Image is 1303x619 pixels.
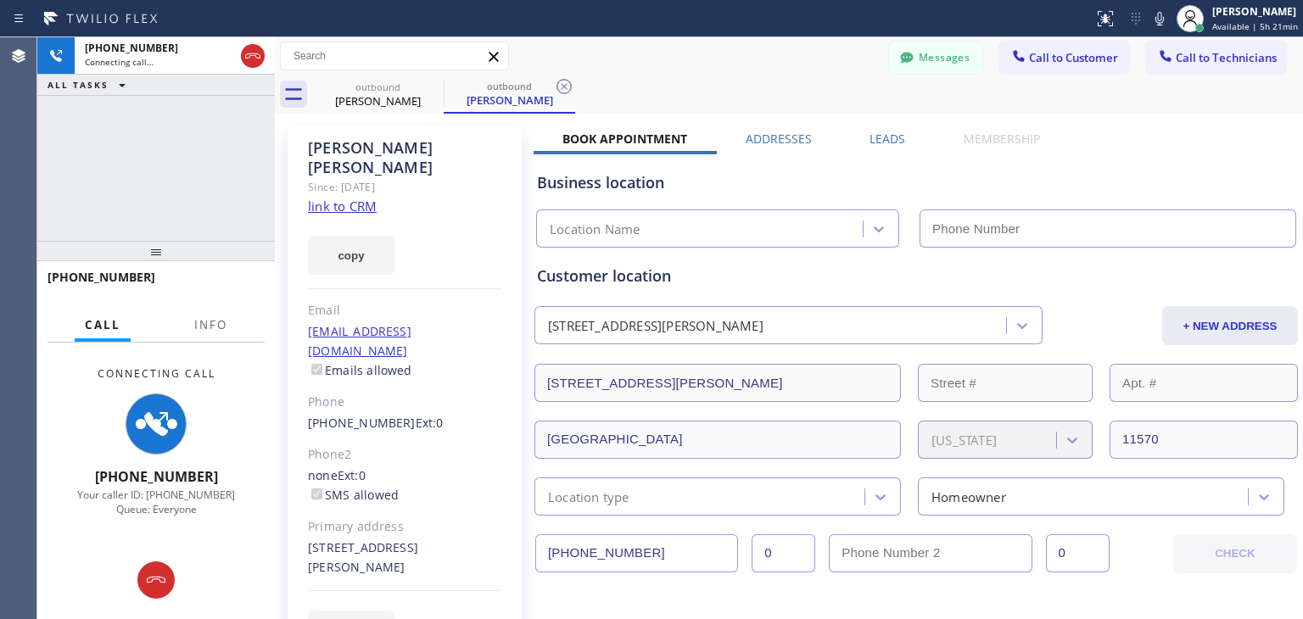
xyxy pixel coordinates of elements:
button: Call to Customer [999,42,1129,74]
label: Membership [964,131,1040,147]
div: [PERSON_NAME] [314,93,442,109]
div: Phone2 [308,445,502,465]
input: SMS allowed [311,488,322,499]
div: [PERSON_NAME] [1212,4,1298,19]
input: Ext. [752,534,815,572]
button: Hang up [137,561,175,599]
button: Call to Technicians [1146,42,1286,74]
button: Call [75,309,131,342]
input: Phone Number [920,209,1296,248]
button: Messages [889,42,982,74]
input: Emails allowed [311,364,322,375]
div: [PERSON_NAME] [PERSON_NAME] [308,138,502,177]
button: Mute [1148,7,1172,31]
label: Addresses [746,131,812,147]
input: Address [534,364,901,402]
div: [STREET_ADDRESS][PERSON_NAME] [548,316,763,336]
button: Hang up [241,44,265,68]
div: Customer location [537,265,1295,287]
div: Location Name [550,220,640,239]
span: [PHONE_NUMBER] [95,467,218,486]
input: ZIP [1110,421,1298,459]
div: Business location [537,171,1295,194]
span: Connecting call… [85,56,154,68]
input: Phone Number 2 [829,534,1032,572]
input: Apt. # [1110,364,1298,402]
div: outbound [445,80,573,92]
span: Info [194,317,227,332]
div: Primary address [308,517,502,537]
a: [PHONE_NUMBER] [308,415,416,431]
div: Homeowner [931,487,1006,506]
input: Search [281,42,508,70]
label: Book Appointment [562,131,687,147]
label: SMS allowed [308,487,399,503]
a: link to CRM [308,198,377,215]
div: [STREET_ADDRESS][PERSON_NAME] [308,538,502,577]
input: Ext. 2 [1046,534,1110,572]
span: Connecting Call [98,366,215,381]
div: Debbie Lerner [314,75,442,114]
div: Phone [308,393,502,412]
button: ALL TASKS [37,75,143,95]
div: Email [308,301,502,321]
div: outbound [314,81,442,93]
button: CHECK [1173,534,1297,573]
span: Available | 5h 21min [1212,20,1298,32]
div: Since: [DATE] [308,177,502,197]
div: Debbie Lerner [445,75,573,112]
span: Your caller ID: [PHONE_NUMBER] Queue: Everyone [77,488,235,516]
button: copy [308,236,394,275]
button: Info [184,309,238,342]
span: [PHONE_NUMBER] [48,269,155,285]
input: City [534,421,901,459]
div: none [308,466,502,505]
span: [PHONE_NUMBER] [85,41,178,55]
input: Street # [918,364,1093,402]
span: Ext: 0 [416,415,444,431]
span: Call [85,317,120,332]
button: + NEW ADDRESS [1162,306,1298,345]
span: Ext: 0 [338,467,366,483]
span: ALL TASKS [48,79,109,91]
span: Call to Technicians [1176,50,1277,65]
label: Leads [870,131,905,147]
div: Location type [548,487,629,506]
a: [EMAIL_ADDRESS][DOMAIN_NAME] [308,323,411,359]
span: Call to Customer [1029,50,1118,65]
label: Emails allowed [308,362,412,378]
div: [PERSON_NAME] [445,92,573,108]
input: Phone Number [535,534,738,572]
